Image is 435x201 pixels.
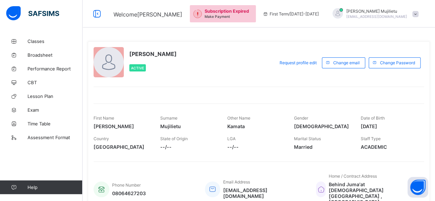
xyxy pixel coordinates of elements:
[28,185,82,190] span: Help
[380,60,415,65] span: Change Password
[160,115,177,121] span: Surname
[160,136,188,141] span: State of Origin
[113,11,182,18] span: Welcome [PERSON_NAME]
[28,107,83,113] span: Exam
[328,174,377,179] span: Home / Contract Address
[346,9,407,14] span: [PERSON_NAME] Mujilietu
[227,115,250,121] span: Other Name
[227,144,283,150] span: --/--
[6,6,59,21] img: safsims
[223,187,306,199] span: [EMAIL_ADDRESS][DOMAIN_NAME]
[294,115,308,121] span: Gender
[205,14,230,19] span: Make Payment
[223,179,250,185] span: Email Address
[160,144,217,150] span: --/--
[28,80,83,85] span: CBT
[28,121,83,126] span: Time Table
[94,123,150,129] span: [PERSON_NAME]
[280,60,317,65] span: Request profile edit
[294,136,321,141] span: Marital Status
[28,93,83,99] span: Lesson Plan
[28,38,83,44] span: Classes
[227,123,283,129] span: Kamata
[94,115,114,121] span: First Name
[361,115,385,121] span: Date of Birth
[193,10,202,18] img: outstanding-1.146d663e52f09953f639664a84e30106.svg
[112,190,146,196] span: 08064627203
[131,66,144,70] span: Active
[294,123,350,129] span: [DEMOGRAPHIC_DATA]
[160,123,217,129] span: Mujilietu
[28,135,83,140] span: Assessment Format
[326,8,422,20] div: IbrahimMujilietu
[263,11,319,16] span: session/term information
[346,14,407,19] span: [EMAIL_ADDRESS][DOMAIN_NAME]
[407,177,428,198] button: Open asap
[294,144,350,150] span: Married
[28,52,83,58] span: Broadsheet
[205,9,249,14] span: Subscription Expired
[361,123,417,129] span: [DATE]
[227,136,235,141] span: LGA
[361,136,381,141] span: Staff Type
[333,60,360,65] span: Change email
[112,182,141,188] span: Phone Number
[28,66,83,71] span: Performance Report
[129,51,177,57] span: [PERSON_NAME]
[94,136,109,141] span: Country
[94,144,150,150] span: [GEOGRAPHIC_DATA]
[361,144,417,150] span: ACADEMIC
